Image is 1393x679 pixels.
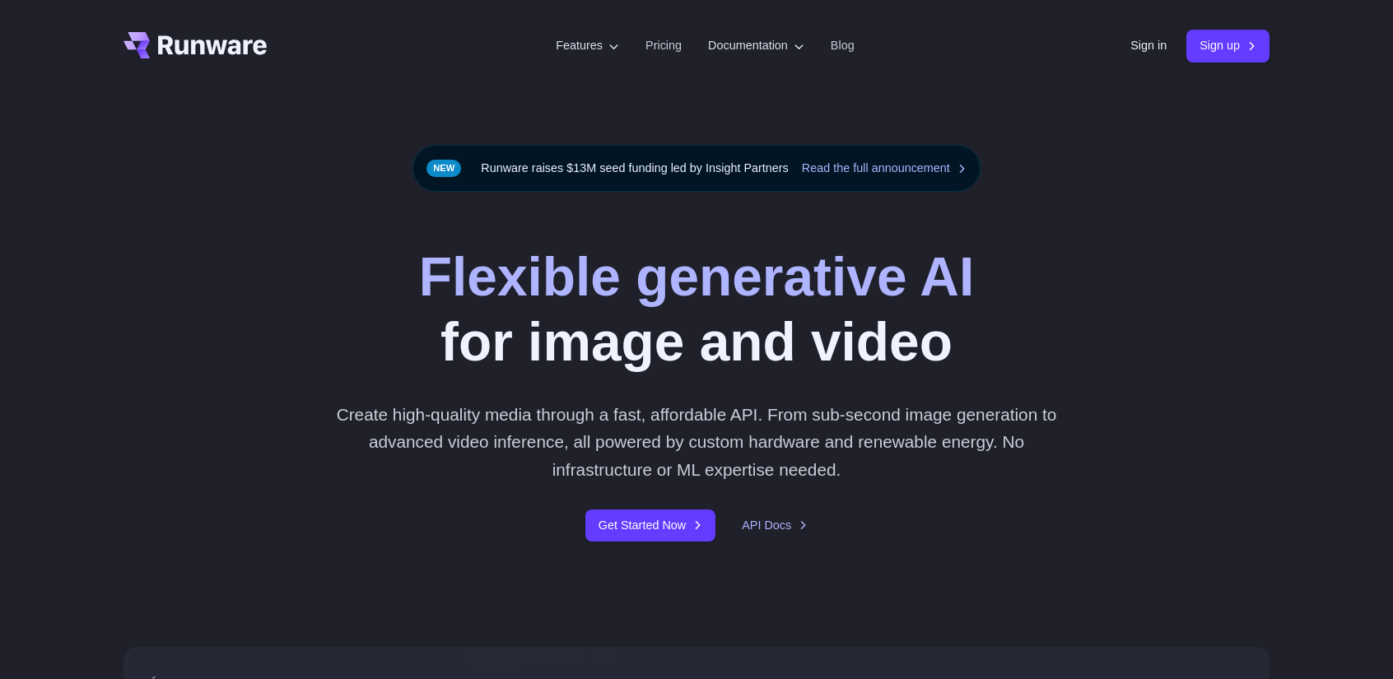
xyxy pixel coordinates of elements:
a: Go to / [123,32,267,58]
a: Blog [831,36,855,55]
a: Sign in [1130,36,1167,55]
strong: Flexible generative AI [419,246,974,307]
a: Sign up [1186,30,1270,62]
a: Pricing [645,36,682,55]
div: Runware raises $13M seed funding led by Insight Partners [412,145,981,192]
label: Documentation [708,36,804,55]
a: Read the full announcement [802,159,967,178]
h1: for image and video [419,244,974,374]
a: API Docs [742,516,808,535]
p: Create high-quality media through a fast, affordable API. From sub-second image generation to adv... [330,401,1064,483]
label: Features [556,36,619,55]
a: Get Started Now [585,509,715,542]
